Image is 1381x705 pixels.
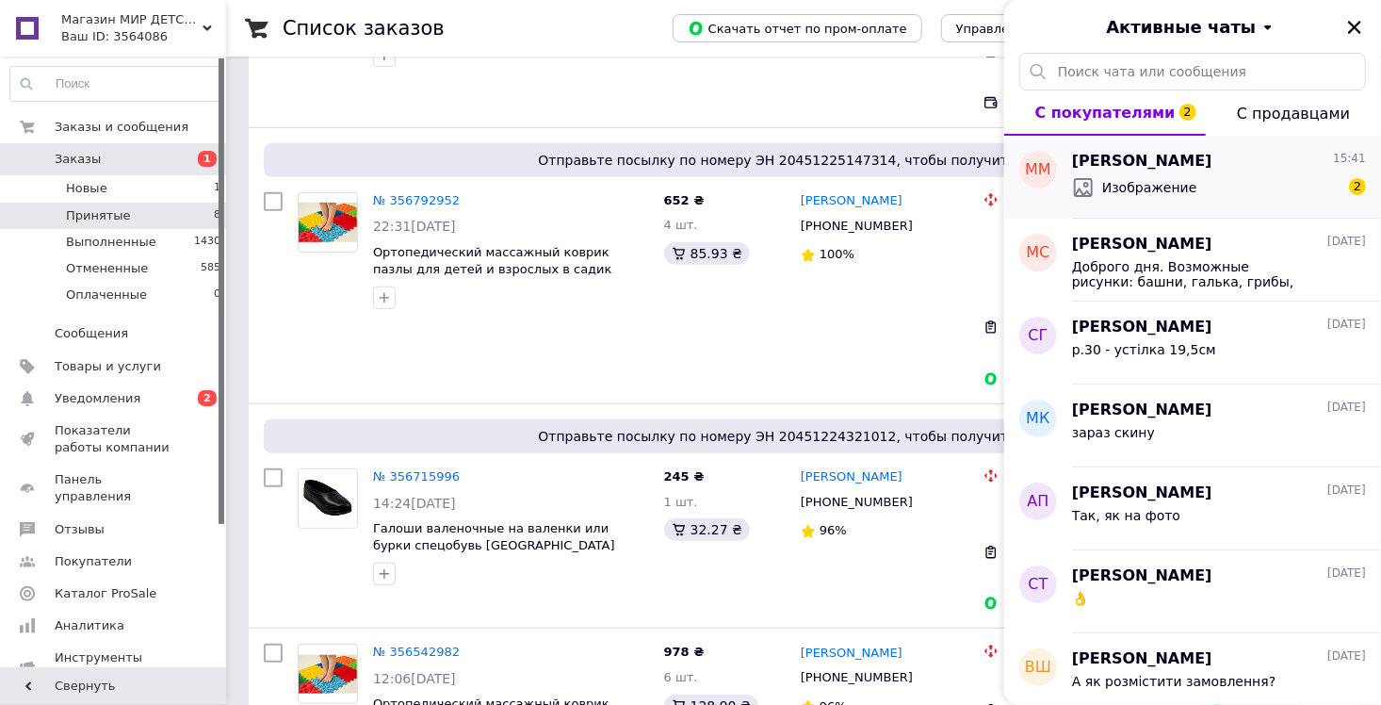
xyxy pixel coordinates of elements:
[1072,259,1340,289] span: Доброго дня. Возможные рисунки: башни, галька, грибы, ежики, желуди, лотос, морской бриз, пирамид...
[198,390,217,406] span: 2
[1237,105,1350,123] span: С продавцами
[1057,15,1328,40] button: Активные чаты
[55,325,128,342] span: Сообщения
[1072,342,1216,357] span: р.30 - устілка 19,5см
[1107,15,1257,40] span: Активные чаты
[1179,104,1196,121] span: 2
[55,521,105,538] span: Отзывы
[1327,648,1366,664] span: [DATE]
[55,553,132,570] span: Покупатели
[1327,317,1366,333] span: [DATE]
[1072,317,1212,338] span: [PERSON_NAME]
[1035,104,1176,122] span: С покупателями
[664,645,705,659] span: 978 ₴
[1004,302,1381,385] button: СГ[PERSON_NAME][DATE]р.30 - устілка 19,5см
[298,192,358,253] a: Фото товару
[1004,90,1206,136] button: С покупателями2
[66,207,131,224] span: Принятые
[201,260,220,277] span: 585
[55,119,188,136] span: Заказы и сообщения
[1102,178,1197,197] span: Изображение
[820,247,854,261] span: 100%
[55,422,174,456] span: Показатели работы компании
[801,192,902,210] a: [PERSON_NAME]
[1025,159,1051,181] span: ММ
[1343,16,1366,39] button: Закрыть
[298,644,358,704] a: Фото товару
[1206,90,1381,136] button: С продавцами
[299,203,357,242] img: Фото товару
[1327,483,1366,499] span: [DATE]
[214,287,220,303] span: 0
[1004,550,1381,633] button: СТ[PERSON_NAME][DATE]👌
[1025,657,1051,679] span: ВШ
[1072,648,1212,670] span: [PERSON_NAME]
[198,151,217,167] span: 1
[373,219,456,234] span: 22:31[DATE]
[214,180,220,197] span: 1
[61,28,226,45] div: Ваш ID: 3564086
[1004,385,1381,467] button: МК[PERSON_NAME][DATE]зараз скину
[1072,566,1212,587] span: [PERSON_NAME]
[283,17,445,40] h1: Список заказов
[1072,425,1155,440] span: зараз скину
[956,22,1104,36] span: Управление статусами
[1004,219,1381,302] button: МС[PERSON_NAME][DATE]Доброго дня. Возможные рисунки: башни, галька, грибы, ежики, желуди, лотос, ...
[1072,234,1212,255] span: [PERSON_NAME]
[1029,574,1048,596] span: СТ
[664,242,750,265] div: 85.93 ₴
[55,390,140,407] span: Уведомления
[941,14,1119,42] button: Управление статусами
[1333,151,1366,167] span: 15:41
[373,469,460,484] a: № 356715996
[820,523,847,537] span: 96%
[55,649,174,683] span: Инструменты вебмастера и SEO
[66,180,107,197] span: Новые
[801,468,902,486] a: [PERSON_NAME]
[801,495,913,509] span: [PHONE_NUMBER]
[664,670,698,684] span: 6 шт.
[55,585,156,602] span: Каталог ProSale
[1027,242,1050,264] span: МС
[664,495,698,509] span: 1 шт.
[66,287,147,303] span: Оплаченные
[1327,400,1366,416] span: [DATE]
[673,14,922,42] button: Скачать отчет по пром-оплате
[373,193,460,207] a: № 356792952
[271,427,1336,446] span: Отправьте посылку по номеру ЭН 20451224321012, чтобы получить оплату
[373,521,615,570] a: Галоши валеночные на валенки или бурки спецобувь [GEOGRAPHIC_DATA] Верона черные размер 38-47 47
[373,245,612,312] a: Ортопедический массажный коврик пазлы для детей и взрослых в садик группы раннего развития домой ...
[10,67,221,101] input: Поиск
[664,218,698,232] span: 4 шт.
[801,219,913,233] span: [PHONE_NUMBER]
[373,671,456,686] span: 12:06[DATE]
[194,234,220,251] span: 1430
[1026,408,1049,430] span: МК
[664,518,750,541] div: 32.27 ₴
[298,468,358,529] a: Фото товару
[55,151,101,168] span: Заказы
[1327,566,1366,582] span: [DATE]
[1019,53,1366,90] input: Поиск чата или сообщения
[55,358,161,375] span: Товары и услуги
[801,645,902,663] a: [PERSON_NAME]
[61,11,203,28] span: Магазин МИР ДЕТСТВА Одежда и обувь для детей и подростков
[1072,151,1212,172] span: [PERSON_NAME]
[664,469,705,484] span: 245 ₴
[688,20,907,37] span: Скачать отчет по пром-оплате
[66,234,156,251] span: Выполненные
[373,496,456,511] span: 14:24[DATE]
[1072,483,1212,504] span: [PERSON_NAME]
[1327,234,1366,250] span: [DATE]
[1028,491,1049,513] span: АП
[66,260,148,277] span: Отмененные
[1349,178,1366,195] span: 2
[271,151,1336,170] span: Отправьте посылку по номеру ЭН 20451225147314, чтобы получить оплату
[1029,325,1048,347] span: СГ
[55,617,124,634] span: Аналитика
[214,207,220,224] span: 8
[1072,508,1180,523] span: Так, як на фото
[1004,136,1381,219] button: ММ[PERSON_NAME]15:41Изображение2
[1072,400,1212,421] span: [PERSON_NAME]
